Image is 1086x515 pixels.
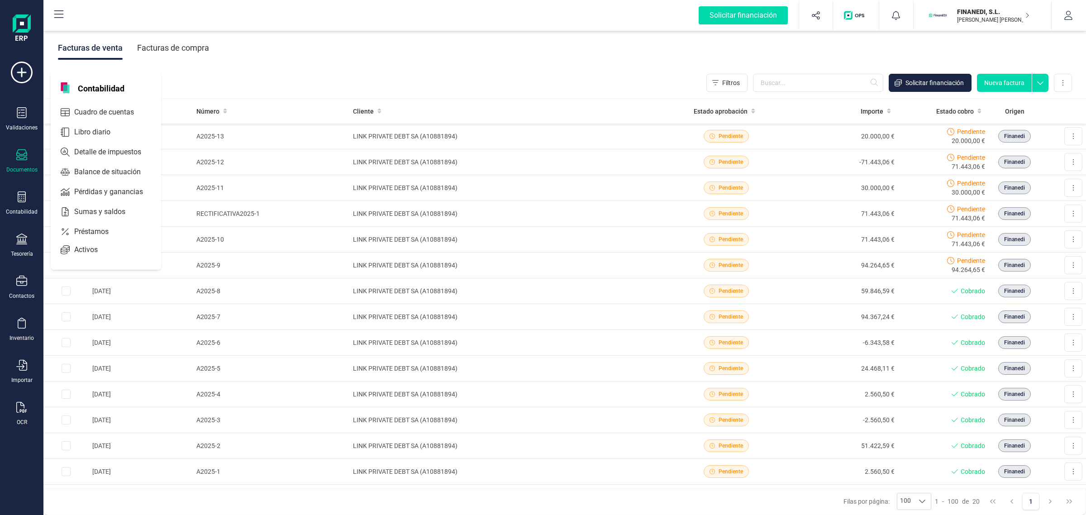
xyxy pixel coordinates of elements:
td: LINK PRIVATE DEBT SA (A10881894) [349,381,669,407]
span: Cobrado [961,286,985,296]
button: Filtros [706,74,748,92]
td: RECTIFICATIVA2025-1 [193,201,349,227]
span: Pendiente [719,364,743,372]
span: 71.443,06 € [952,162,985,171]
td: 71.443,06 € [783,201,898,227]
span: 20 [972,497,980,506]
td: A2025-9 [193,253,349,278]
span: Cobrado [961,364,985,373]
button: Last Page [1061,493,1078,510]
span: Pendiente [719,467,743,476]
div: OCR [17,419,27,426]
span: 71.443,06 € [952,214,985,223]
td: LINK PRIVATE DEBT SA (A10881894) [349,356,669,381]
span: Finanedi [1004,210,1025,218]
td: A2025-7 [193,304,349,330]
td: LINK PRIVATE DEBT SA (A10881894) [349,304,669,330]
button: FIFINANEDI, S.L.[PERSON_NAME] [PERSON_NAME] [924,1,1040,30]
span: 100 [897,493,914,510]
td: [DATE] [89,407,193,433]
span: Cuadro de cuentas [71,107,150,118]
span: Finanedi [1004,467,1025,476]
button: Next Page [1042,493,1059,510]
div: Importar [11,377,33,384]
div: Contabilidad [6,208,38,215]
div: - [935,497,980,506]
p: FINANEDI, S.L. [957,7,1029,16]
span: Pendiente [719,287,743,295]
td: -6.343,58 € [783,330,898,356]
p: [PERSON_NAME] [PERSON_NAME] [957,16,1029,24]
td: [DATE] [89,304,193,330]
td: A2025-2 [193,433,349,459]
td: LINK PRIVATE DEBT SA (A10881894) [349,201,669,227]
span: Pendiente [957,127,985,136]
div: Filas por página: [843,493,931,510]
span: Finanedi [1004,364,1025,372]
span: Pendiente [957,153,985,162]
button: Page 1 [1022,493,1039,510]
span: de [962,497,969,506]
td: A2024-6 [193,485,349,510]
span: Finanedi [1004,261,1025,269]
span: Sumas y saldos [71,206,142,217]
span: Pendiente [719,390,743,398]
span: Pendiente [719,184,743,192]
td: LINK PRIVATE DEBT SA (A10881894) [349,278,669,304]
button: First Page [984,493,1001,510]
td: LINK PRIVATE DEBT SA (A10881894) [349,124,669,149]
td: -71.443,06 € [783,149,898,175]
span: Libro diario [71,127,127,138]
td: LINK PRIVATE DEBT SA (A10881894) [349,407,669,433]
span: Cliente [353,107,374,116]
td: 51.422,59 € [783,433,898,459]
span: 94.264,65 € [952,265,985,274]
span: Finanedi [1004,313,1025,321]
span: Finanedi [1004,235,1025,243]
td: LINK PRIVATE DEBT SA (A10881894) [349,433,669,459]
td: A2025-6 [193,330,349,356]
td: A2025-3 [193,407,349,433]
span: Finanedi [1004,158,1025,166]
span: Activos [71,244,114,255]
div: Row Selected f5113622-9239-413c-bf00-72cf8bf60852 [62,312,71,321]
span: Cobrado [961,441,985,450]
div: Solicitar financiación [699,6,788,24]
td: A2025-8 [193,278,349,304]
span: Finanedi [1004,416,1025,424]
td: A2025-12 [193,149,349,175]
button: Nueva factura [977,74,1032,92]
img: Logo Finanedi [13,14,31,43]
div: Facturas de compra [137,36,209,60]
div: Row Selected 86f12270-e543-4524-a5dc-362f844ee7bd [62,364,71,373]
span: Finanedi [1004,339,1025,347]
td: [DATE] [89,330,193,356]
td: LINK PRIVATE DEBT SA (A10881894) [349,485,669,510]
td: 94.264,65 € [783,253,898,278]
span: Pendiente [957,205,985,214]
td: LINK PRIVATE DEBT SA (A10881894) [349,175,669,201]
span: 1 [935,497,938,506]
td: [DATE] [89,381,193,407]
span: Importe [861,107,883,116]
span: Pendiente [719,416,743,424]
span: Pendiente [719,158,743,166]
span: Pendiente [719,339,743,347]
span: 100 [948,497,958,506]
span: Cobrado [961,338,985,347]
td: [DATE] [89,278,193,304]
span: 71.443,06 € [952,239,985,248]
div: Row Selected 071e410c-57d3-458f-9340-66b715be3ec5 [62,467,71,476]
span: Estado cobro [936,107,974,116]
td: 2.560,50 € [783,459,898,485]
td: 23.840,42 € [783,485,898,510]
td: A2025-5 [193,356,349,381]
span: Cobrado [961,415,985,424]
span: Cobrado [961,467,985,476]
img: Logo de OPS [844,11,868,20]
td: LINK PRIVATE DEBT SA (A10881894) [349,227,669,253]
div: Row Selected 50ba2169-ce1e-47e4-842a-a1c99f6f0409 [62,390,71,399]
td: 59.846,59 € [783,278,898,304]
span: Finanedi [1004,132,1025,140]
span: Contabilidad [72,82,130,93]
